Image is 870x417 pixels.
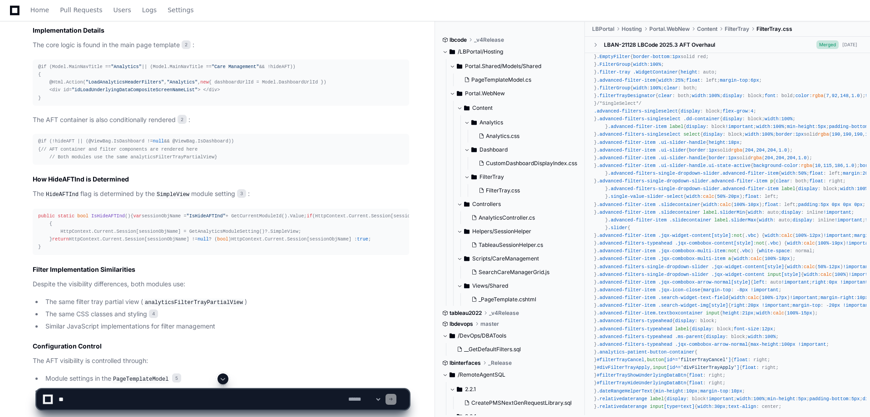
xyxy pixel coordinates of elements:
span: clear [776,178,790,184]
span: 5px [821,202,829,207]
span: calc [804,264,815,270]
span: Dashboard [479,146,508,153]
button: /LBPortal/Hosting [442,44,578,59]
span: .ui-slider-handle [658,163,706,168]
button: CustomDashboardDisplayIndex.css [475,157,577,170]
span: .sliderMax [728,217,756,223]
span: .advanced-filter-item [720,186,778,191]
span: width [765,233,779,238]
span: 6px [751,78,759,83]
span: .jqx-combobox-content [675,240,734,246]
button: Dashboard [464,142,583,157]
span: .advanced-filters-single-dropdown-slider [597,178,708,184]
span: Portal.WebNew [465,90,505,97]
p: The flag is determined by the module setting : [33,189,409,200]
span: .vbc [739,248,751,254]
span: 1.0 [798,155,806,161]
span: :not [753,240,765,246]
span: .advanced-filters-typeahead [597,240,672,246]
span: 1px [672,54,681,59]
span: .jqx-widget-content [712,272,765,277]
span: Controllers [472,201,501,208]
span: Scripts/CareManagement [472,255,539,262]
span: 1px [796,132,804,137]
span: /RemoteAgentSQL [458,371,505,378]
span: 5px [818,124,826,129]
span: var [133,213,142,219]
span: width [804,272,818,277]
span: 100% [762,132,773,137]
span: .ui-slider [658,147,687,153]
span: height [709,140,726,145]
span: calc [781,233,793,238]
span: Pull Requests [60,7,102,13]
button: SearchCareManagerGrid.js [468,266,577,279]
span: .advanced-filter-item [597,163,655,168]
span: .FilterGroup [597,62,630,67]
span: 7 [826,93,829,98]
span: [style] [712,233,731,238]
span: null [153,138,164,144]
span: label [714,217,728,223]
button: PageTemplateModel.cs [460,74,577,86]
span: clear [658,93,672,98]
span: label [703,210,717,215]
span: .advanced-filters-singleselect [597,116,681,122]
span: 4 [751,108,753,114]
button: Content [457,101,583,115]
div: LBAN-21128 LBCode 2025.3 AFT Overhaul [604,41,715,49]
span: PageTemplateModel.cs [471,76,531,83]
svg: Directory [471,144,477,155]
span: [style] [734,240,753,246]
span: width [633,62,647,67]
span: 186 [835,163,843,168]
span: .advanced-filters-single-dropdown-slider [597,272,708,277]
span: .advanced-filter-item [597,248,655,254]
svg: Directory [450,46,455,57]
span: return [52,236,69,242]
span: static [58,213,74,219]
span: .advanced-filter-item [597,210,655,215]
div: @if (Model.MainNavTitle == || (Model.MainNavTitle == && !hideAFT)) { @Html.Action( , , { dashboar... [38,63,404,102]
span: white-space [759,248,790,254]
span: 18px [779,256,790,261]
span: .filter-tray [597,69,630,75]
span: border [709,155,726,161]
span: 100% [650,85,661,91]
span: 204 [787,155,795,161]
span: .slidecontainer [658,202,700,207]
span: 3 [237,189,246,198]
span: 100% [835,272,846,277]
span: 100% [781,116,793,122]
span: Helpers/SessionHelper [472,228,531,235]
span: width [686,194,700,199]
span: .advanced-filters-singleselect [594,108,678,114]
button: Views/Shared [457,279,583,293]
h2: Filter Implementation Similarities [33,265,409,274]
span: () [38,213,130,219]
span: width [658,78,672,83]
button: _PageTemplate.cshtml [468,293,577,306]
div: [DATE] [842,41,857,48]
span: .ui-slider-handle [658,155,706,161]
div: @if (!hideAFT || (@ViewBag.IsDashboard != && @ViewBag.IsDashboard)) { } [38,137,404,161]
span: calc [751,256,762,261]
span: // AFT container and filter components are rendered here [41,147,198,152]
span: "Analytics" [111,64,142,69]
span: height [681,69,697,75]
span: width [765,116,779,122]
span: 100% [773,124,784,129]
span: float [809,178,823,184]
span: border-bottom [633,54,669,59]
span: .advanced-filter-item [709,178,767,184]
svg: Directory [457,61,462,72]
span: width [787,240,801,246]
span: bool [217,236,228,242]
span: label [781,186,796,191]
button: FilterTray.css [475,184,577,197]
span: calc [703,194,714,199]
span: .slidecontainer [658,210,700,215]
span: // Both modules use the same analyticsFilterTrayPartialView [49,154,214,160]
span: 1.0 [846,163,854,168]
span: CustomDashboardDisplayIndex.css [486,160,577,167]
